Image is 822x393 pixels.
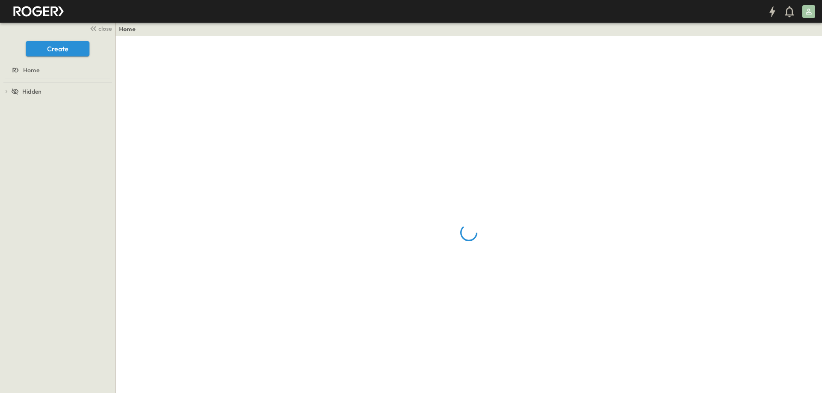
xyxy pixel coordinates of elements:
[23,66,39,74] span: Home
[119,25,141,33] nav: breadcrumbs
[98,24,112,33] span: close
[22,87,42,96] span: Hidden
[86,22,113,34] button: close
[26,41,89,56] button: Create
[2,64,112,76] a: Home
[119,25,136,33] a: Home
